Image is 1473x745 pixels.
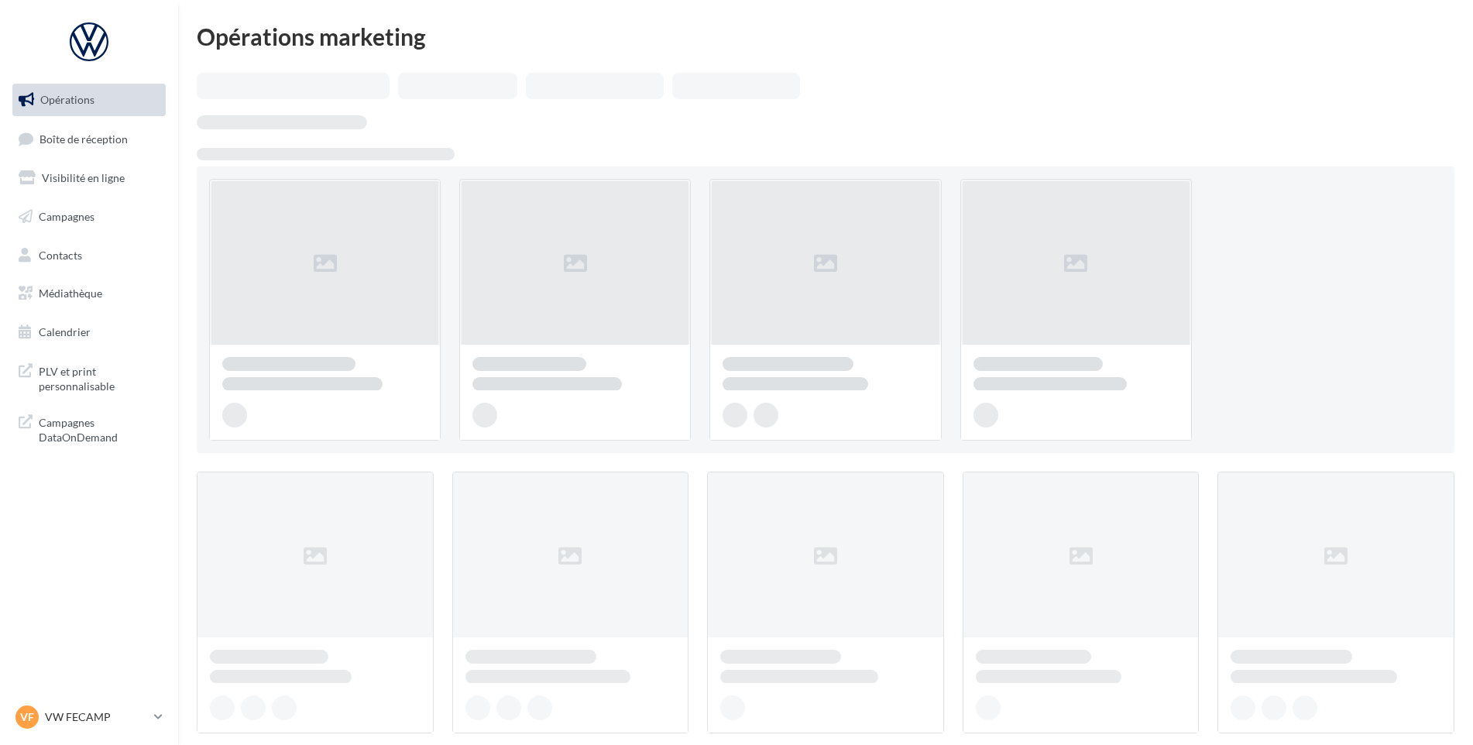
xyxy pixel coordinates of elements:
a: Campagnes DataOnDemand [9,406,169,451]
a: Boîte de réception [9,122,169,156]
a: Visibilité en ligne [9,162,169,194]
span: Campagnes [39,210,94,223]
a: Calendrier [9,316,169,348]
span: Campagnes DataOnDemand [39,412,160,445]
span: Boîte de réception [39,132,128,145]
span: Opérations [40,93,94,106]
a: VF VW FECAMP [12,702,166,732]
a: Médiathèque [9,277,169,310]
a: Campagnes [9,201,169,233]
a: Opérations [9,84,169,116]
div: Opérations marketing [197,25,1454,48]
span: PLV et print personnalisable [39,361,160,394]
span: Calendrier [39,325,91,338]
span: VF [20,709,34,725]
span: Médiathèque [39,287,102,300]
span: Contacts [39,248,82,261]
span: Visibilité en ligne [42,171,125,184]
a: Contacts [9,239,169,272]
p: VW FECAMP [45,709,148,725]
a: PLV et print personnalisable [9,355,169,400]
